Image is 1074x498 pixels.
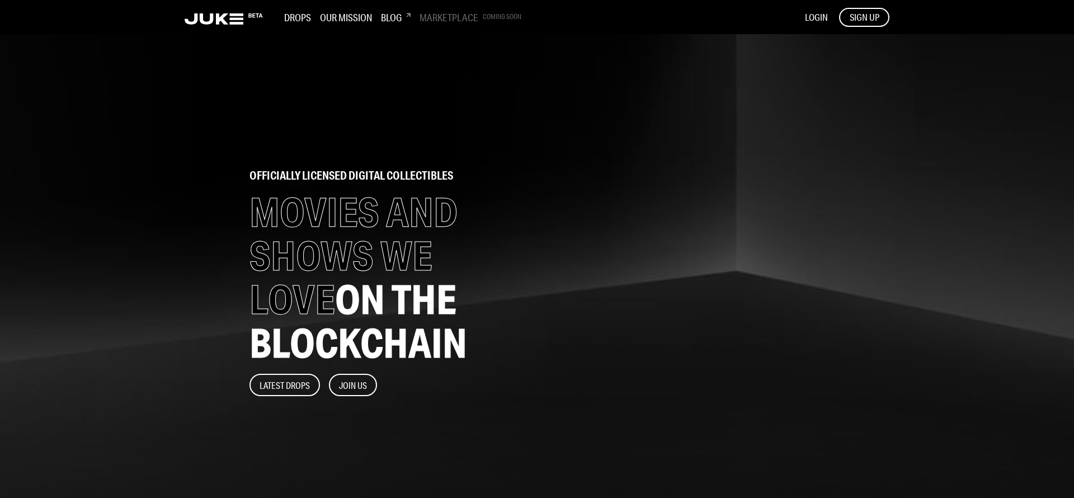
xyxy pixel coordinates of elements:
span: ON THE BLOCKCHAIN [249,275,467,367]
span: SIGN UP [850,11,879,24]
h3: Blog [381,11,411,24]
button: Latest Drops [249,374,320,396]
button: LOGIN [805,11,828,24]
h1: MOVIES AND SHOWS WE LOVE [249,190,521,365]
img: home-banner [542,90,825,476]
button: SIGN UP [839,8,889,27]
h3: Our Mission [320,11,372,24]
button: Join Us [329,374,377,396]
h3: Drops [284,11,311,24]
h2: officially licensed digital collectibles [249,170,521,181]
